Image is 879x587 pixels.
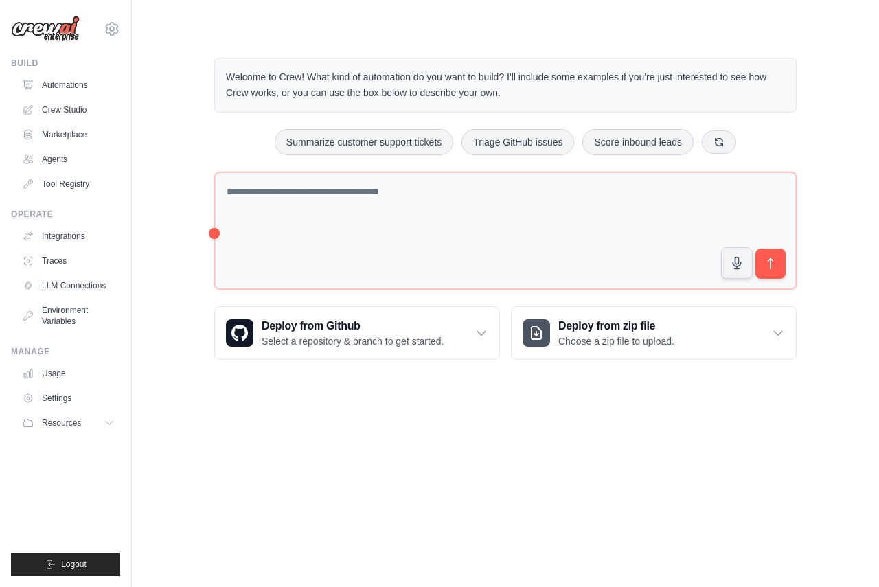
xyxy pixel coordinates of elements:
a: Environment Variables [16,299,120,332]
a: Traces [16,250,120,272]
h3: Deploy from Github [262,318,444,334]
div: Build [11,58,120,69]
a: Tool Registry [16,173,120,195]
p: Welcome to Crew! What kind of automation do you want to build? I'll include some examples if you'... [226,69,785,101]
a: Automations [16,74,120,96]
p: Select a repository & branch to get started. [262,334,444,348]
a: Agents [16,148,120,170]
a: Usage [16,362,120,384]
a: Crew Studio [16,99,120,121]
span: Resources [42,417,81,428]
a: Marketplace [16,124,120,146]
div: Manage [11,346,120,357]
a: Settings [16,387,120,409]
h3: Deploy from zip file [558,318,674,334]
button: Resources [16,412,120,434]
p: Choose a zip file to upload. [558,334,674,348]
span: Logout [61,559,87,570]
div: Operate [11,209,120,220]
button: Summarize customer support tickets [275,129,453,155]
button: Score inbound leads [582,129,694,155]
a: Integrations [16,225,120,247]
button: Logout [11,553,120,576]
button: Triage GitHub issues [461,129,574,155]
img: Logo [11,16,80,42]
a: LLM Connections [16,275,120,297]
